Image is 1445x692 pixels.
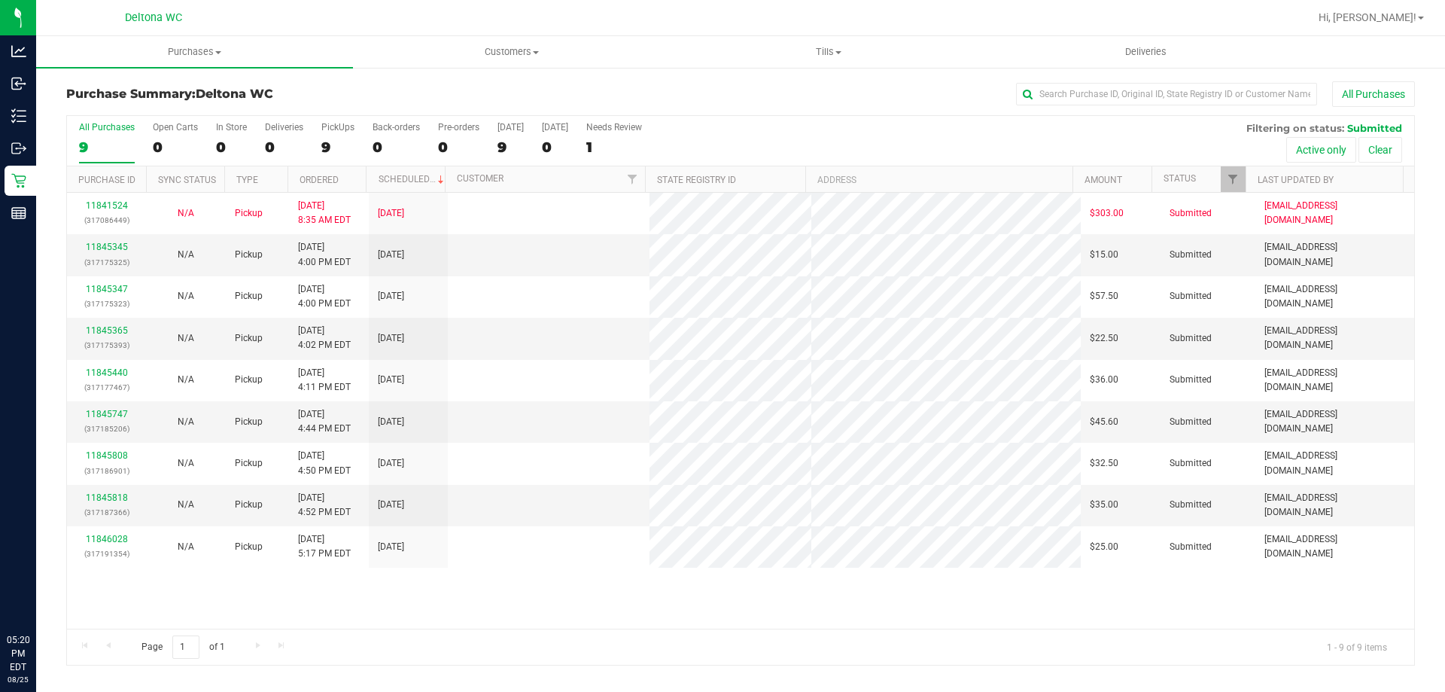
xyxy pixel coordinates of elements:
span: [DATE] [378,415,404,429]
span: $303.00 [1090,206,1124,221]
a: Filter [620,166,645,192]
a: 11846028 [86,534,128,544]
p: (317177467) [76,380,137,395]
button: N/A [178,498,194,512]
a: Filter [1221,166,1246,192]
span: [DATE] 4:11 PM EDT [298,366,351,395]
span: [DATE] 8:35 AM EDT [298,199,351,227]
span: [EMAIL_ADDRESS][DOMAIN_NAME] [1264,532,1405,561]
span: [DATE] [378,540,404,554]
button: N/A [178,415,194,429]
span: Deliveries [1105,45,1187,59]
span: Purchases [36,45,353,59]
span: Not Applicable [178,208,194,218]
span: Not Applicable [178,499,194,510]
span: Not Applicable [178,541,194,552]
a: Customers [353,36,670,68]
a: 11841524 [86,200,128,211]
div: Needs Review [586,122,642,133]
a: Purchases [36,36,353,68]
a: 11845345 [86,242,128,252]
div: [DATE] [497,122,524,133]
span: [DATE] [378,456,404,471]
p: (317191354) [76,547,137,561]
p: (317086449) [76,213,137,227]
p: (317187366) [76,505,137,520]
span: $35.00 [1090,498,1118,512]
div: 9 [497,139,524,156]
span: Not Applicable [178,333,194,343]
div: 0 [438,139,479,156]
inline-svg: Retail [11,173,26,188]
span: [DATE] 4:44 PM EDT [298,407,351,436]
div: 9 [321,139,354,156]
div: All Purchases [79,122,135,133]
a: Customer [457,173,503,184]
span: [EMAIL_ADDRESS][DOMAIN_NAME] [1264,199,1405,227]
span: [DATE] 4:52 PM EDT [298,491,351,520]
input: Search Purchase ID, Original ID, State Registry ID or Customer Name... [1016,83,1317,105]
div: Back-orders [373,122,420,133]
div: 0 [265,139,303,156]
inline-svg: Inventory [11,108,26,123]
span: Pickup [235,540,263,554]
div: Pre-orders [438,122,479,133]
inline-svg: Outbound [11,141,26,156]
span: [DATE] 4:02 PM EDT [298,324,351,352]
inline-svg: Analytics [11,44,26,59]
a: State Registry ID [657,175,736,185]
button: N/A [178,206,194,221]
span: Pickup [235,248,263,262]
a: Deliveries [987,36,1304,68]
span: Pickup [235,415,263,429]
span: Submitted [1170,415,1212,429]
span: Filtering on status: [1246,122,1344,134]
span: Tills [671,45,986,59]
span: Submitted [1170,289,1212,303]
span: Not Applicable [178,416,194,427]
button: Active only [1286,137,1356,163]
span: Submitted [1347,122,1402,134]
a: Sync Status [158,175,216,185]
button: N/A [178,540,194,554]
span: [EMAIL_ADDRESS][DOMAIN_NAME] [1264,449,1405,477]
span: [EMAIL_ADDRESS][DOMAIN_NAME] [1264,240,1405,269]
th: Address [805,166,1072,193]
p: 05:20 PM EDT [7,633,29,674]
inline-svg: Inbound [11,76,26,91]
a: 11845347 [86,284,128,294]
span: [EMAIL_ADDRESS][DOMAIN_NAME] [1264,366,1405,395]
span: 1 - 9 of 9 items [1315,636,1399,658]
div: 9 [79,139,135,156]
span: Pickup [235,498,263,512]
iframe: Resource center [15,572,60,617]
span: Submitted [1170,206,1212,221]
div: [DATE] [542,122,568,133]
div: 0 [542,139,568,156]
span: [DATE] 5:17 PM EDT [298,532,351,561]
button: N/A [178,331,194,346]
button: N/A [178,373,194,387]
span: $15.00 [1090,248,1118,262]
span: [DATE] [378,206,404,221]
span: Page of 1 [129,636,237,659]
a: 11845365 [86,325,128,336]
div: 0 [216,139,247,156]
span: [DATE] [378,248,404,262]
a: Ordered [300,175,339,185]
span: Submitted [1170,331,1212,346]
span: [EMAIL_ADDRESS][DOMAIN_NAME] [1264,407,1405,436]
inline-svg: Reports [11,206,26,221]
div: In Store [216,122,247,133]
div: Open Carts [153,122,198,133]
span: [DATE] [378,331,404,346]
span: $22.50 [1090,331,1118,346]
span: [DATE] [378,373,404,387]
div: Deliveries [265,122,303,133]
p: (317185206) [76,422,137,436]
div: PickUps [321,122,354,133]
button: Clear [1358,137,1402,163]
span: Not Applicable [178,458,194,468]
span: Pickup [235,206,263,221]
a: 11845818 [86,492,128,503]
